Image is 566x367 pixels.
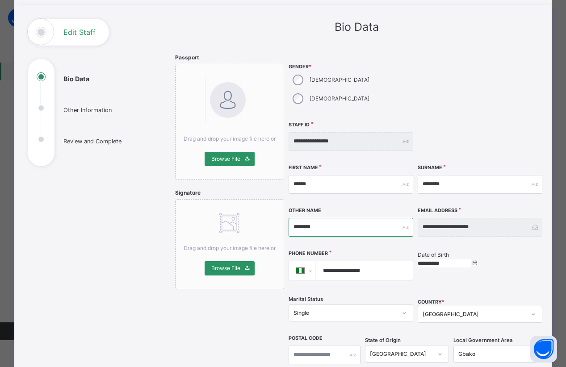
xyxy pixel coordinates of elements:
div: Drag and drop your image file here orBrowse File [175,199,284,289]
span: Drag and drop your image file here or [184,245,276,251]
label: First Name [289,164,318,171]
label: [DEMOGRAPHIC_DATA] [310,95,369,103]
span: Drag and drop your image file here or [184,135,276,142]
label: Postal Code [289,335,323,342]
div: [GEOGRAPHIC_DATA] [423,310,526,318]
span: Marital Status [289,296,323,303]
span: Browse File [211,155,240,163]
span: State of Origin [365,337,401,344]
span: Passport [175,54,199,61]
label: Date of Birth [418,251,449,258]
div: Gbako [458,350,524,358]
span: COUNTRY [418,299,444,305]
div: Single [293,309,397,317]
label: [DEMOGRAPHIC_DATA] [310,76,369,84]
span: Signature [175,189,201,196]
span: Gender [289,63,413,71]
div: [GEOGRAPHIC_DATA] [370,350,433,358]
label: Other Name [289,207,321,214]
label: Staff ID [289,121,310,129]
span: Local Government Area [453,337,513,344]
img: bannerImage [210,82,246,118]
span: Browse File [211,264,240,272]
span: Bio Data [335,20,379,33]
label: Phone Number [289,250,328,257]
label: Surname [418,164,442,171]
h1: Edit Staff [63,29,96,36]
button: Open asap [530,336,557,363]
div: bannerImageDrag and drop your image file here orBrowse File [175,64,284,180]
label: Email Address [418,207,457,214]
